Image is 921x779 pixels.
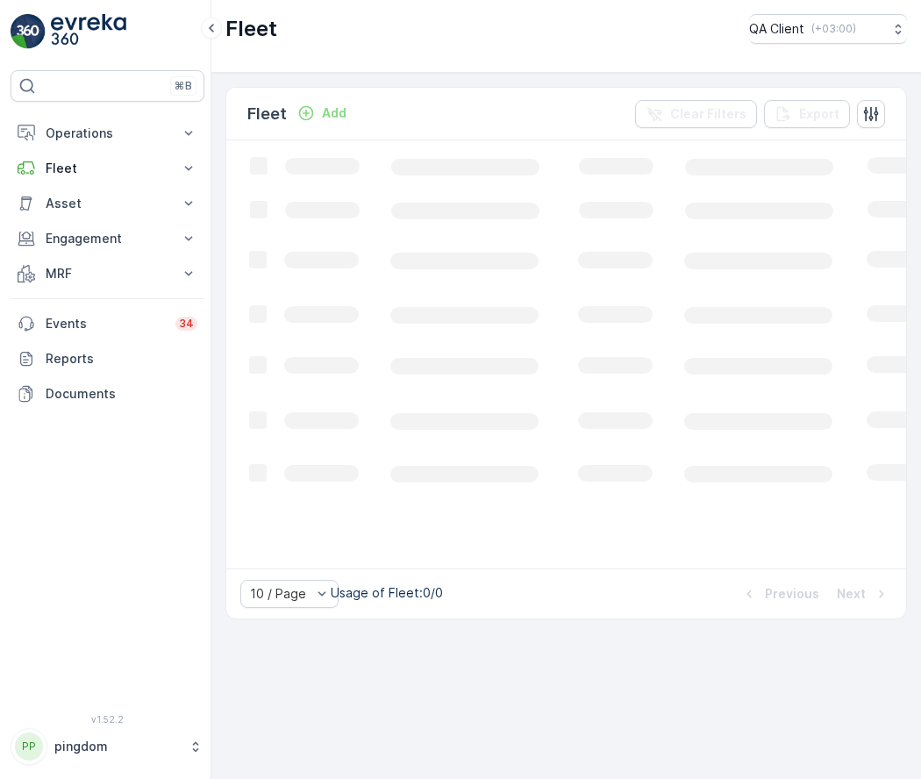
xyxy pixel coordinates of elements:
[46,265,169,282] p: MRF
[739,583,821,604] button: Previous
[765,585,819,603] p: Previous
[670,105,746,123] p: Clear Filters
[247,102,287,126] p: Fleet
[46,385,197,403] p: Documents
[46,350,197,368] p: Reports
[11,256,204,291] button: MRF
[331,584,443,602] p: Usage of Fleet : 0/0
[54,738,180,755] p: pingdom
[11,151,204,186] button: Fleet
[799,105,839,123] p: Export
[11,714,204,725] span: v 1.52.2
[322,104,346,122] p: Add
[179,317,194,331] p: 34
[835,583,892,604] button: Next
[46,315,165,332] p: Events
[635,100,757,128] button: Clear Filters
[46,160,169,177] p: Fleet
[837,585,866,603] p: Next
[51,14,126,49] img: logo_light-DOdMpM7g.png
[290,103,353,124] button: Add
[11,14,46,49] img: logo
[11,341,204,376] a: Reports
[749,20,804,38] p: QA Client
[11,376,204,411] a: Documents
[225,15,277,43] p: Fleet
[46,195,169,212] p: Asset
[11,186,204,221] button: Asset
[764,100,850,128] button: Export
[749,14,907,44] button: QA Client(+03:00)
[15,733,43,761] div: PP
[11,306,204,341] a: Events34
[11,116,204,151] button: Operations
[175,79,192,93] p: ⌘B
[46,230,169,247] p: Engagement
[11,221,204,256] button: Engagement
[46,125,169,142] p: Operations
[11,728,204,765] button: PPpingdom
[811,22,856,36] p: ( +03:00 )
